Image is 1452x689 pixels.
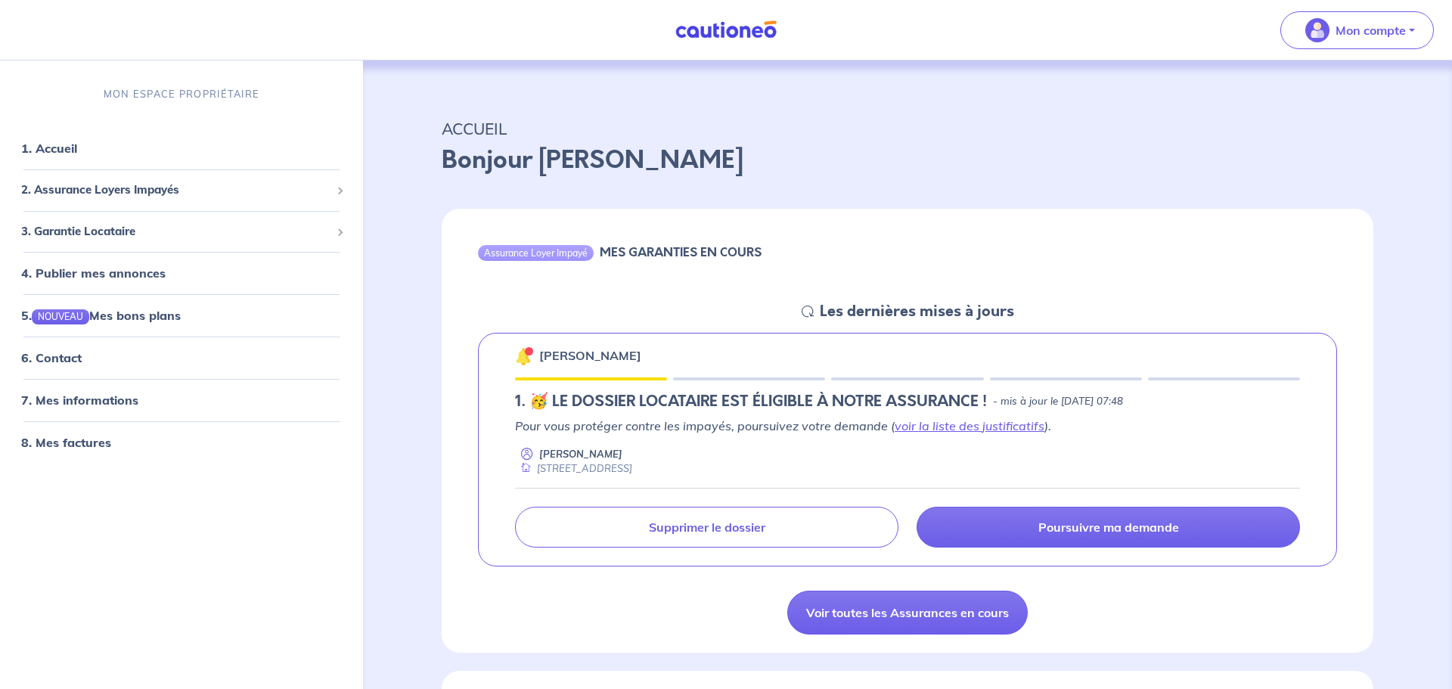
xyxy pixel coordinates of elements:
div: 6. Contact [6,343,357,373]
img: 🔔 [515,347,533,365]
div: 7. Mes informations [6,385,357,415]
h6: MES GARANTIES EN COURS [600,245,762,259]
a: 1. Accueil [21,141,77,156]
div: Assurance Loyer Impayé [478,245,594,260]
a: 8. Mes factures [21,435,111,450]
a: voir la liste des justificatifs [895,418,1044,433]
a: Supprimer le dossier [515,507,898,548]
a: 4. Publier mes annonces [21,265,166,281]
a: Poursuivre ma demande [917,507,1300,548]
p: - mis à jour le [DATE] 07:48 [993,394,1123,409]
p: [PERSON_NAME] [539,447,622,461]
span: 3. Garantie Locataire [21,223,330,241]
p: Poursuivre ma demande [1038,520,1179,535]
div: 8. Mes factures [6,427,357,458]
p: ACCUEIL [442,115,1373,142]
p: Supprimer le dossier [649,520,765,535]
h5: Les dernières mises à jours [820,303,1014,321]
p: [PERSON_NAME] [539,346,641,365]
p: Mon compte [1336,21,1406,39]
div: 2. Assurance Loyers Impayés [6,175,357,205]
div: state: ELIGIBILITY-RESULT-IN-PROGRESS, Context: NEW,MAYBE-CERTIFICATE,ALONE,LESSOR-DOCUMENTS [515,393,1300,411]
button: illu_account_valid_menu.svgMon compte [1280,11,1434,49]
a: 7. Mes informations [21,393,138,408]
p: MON ESPACE PROPRIÉTAIRE [104,87,259,101]
a: 5.NOUVEAUMes bons plans [21,308,181,323]
div: 5.NOUVEAUMes bons plans [6,300,357,331]
a: Voir toutes les Assurances en cours [787,591,1028,635]
div: 4. Publier mes annonces [6,258,357,288]
img: illu_account_valid_menu.svg [1305,18,1329,42]
a: 6. Contact [21,350,82,365]
div: [STREET_ADDRESS] [515,461,632,476]
span: 2. Assurance Loyers Impayés [21,182,330,199]
p: Bonjour [PERSON_NAME] [442,142,1373,178]
p: Pour vous protéger contre les impayés, poursuivez votre demande ( ). [515,417,1300,435]
h5: 1.︎ 🥳 LE DOSSIER LOCATAIRE EST ÉLIGIBLE À NOTRE ASSURANCE ! [515,393,987,411]
img: Cautioneo [669,20,783,39]
div: 3. Garantie Locataire [6,217,357,247]
div: 1. Accueil [6,133,357,163]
